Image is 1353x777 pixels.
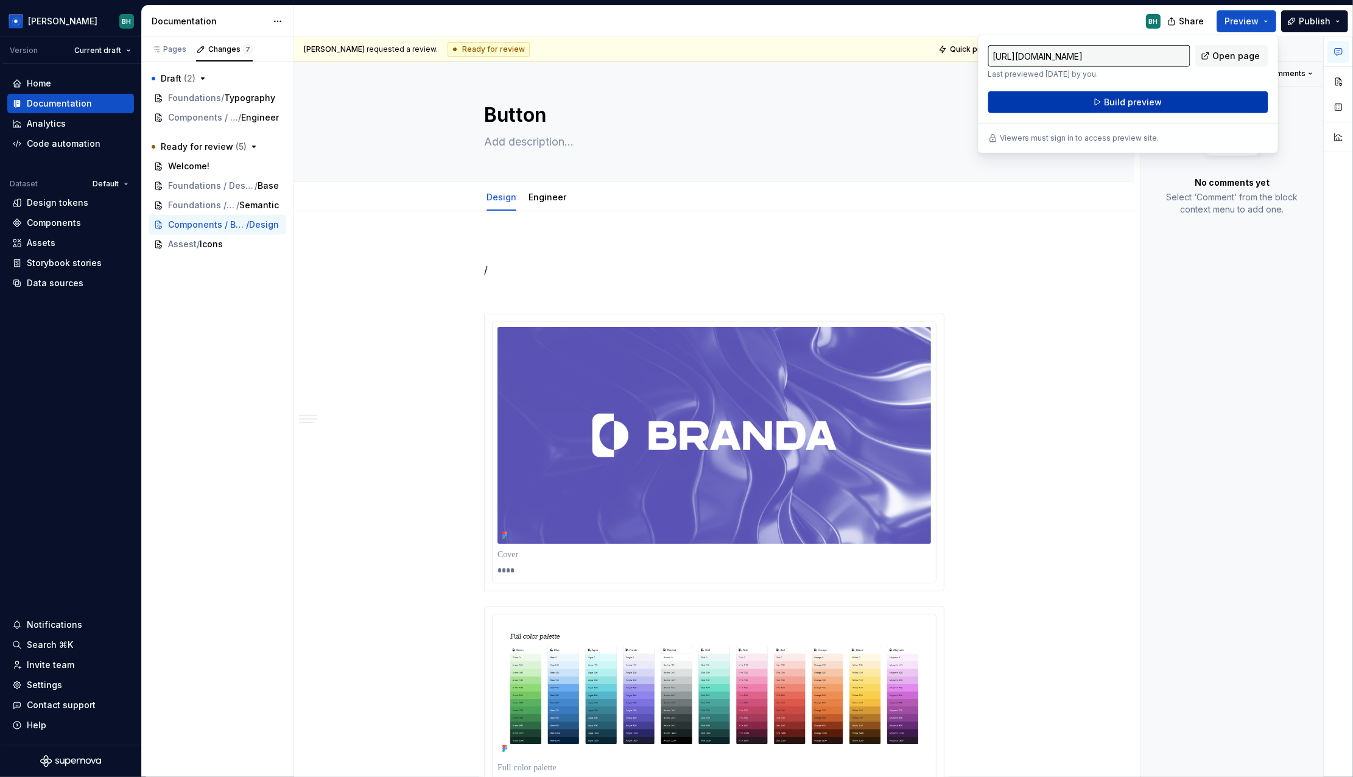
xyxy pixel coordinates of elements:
span: 7 [243,44,253,54]
a: Engineer [529,192,566,202]
span: Base [258,180,279,192]
div: Invite team [27,659,74,671]
span: Foundations / Design tokens [168,199,236,211]
a: Invite team [7,655,134,675]
span: [PERSON_NAME] [304,44,365,54]
div: Documentation [152,15,267,27]
a: Home [7,74,134,93]
div: Contact support [27,699,96,711]
span: Foundations / Design tokens [168,180,255,192]
a: Foundations / Design tokens/Semantic [149,195,286,215]
div: Assets [27,237,55,249]
button: [PERSON_NAME]BH [2,8,139,34]
div: Data sources [27,277,83,289]
button: Current draft [69,42,136,59]
button: Default [87,175,134,192]
a: Design [487,192,516,202]
a: Components / Button/Design [149,215,286,234]
span: Default [93,179,119,189]
p: Select ‘Comment’ from the block context menu to add one. [1156,191,1309,216]
span: Share [1179,15,1204,27]
a: Assets [7,233,134,253]
p: No comments yet [1195,177,1270,189]
div: [PERSON_NAME] [28,15,97,27]
span: Current draft [74,46,121,55]
button: Share [1161,10,1212,32]
div: Analytics [27,118,66,130]
div: Code automation [27,138,100,150]
div: Engineer [524,184,571,209]
span: Design [249,219,279,231]
div: Home [27,77,51,90]
span: / [246,219,249,231]
div: Storybook stories [27,257,102,269]
span: / [221,92,224,104]
a: Assest/Icons [149,234,286,254]
button: Preview [1217,10,1276,32]
button: Publish [1281,10,1348,32]
button: Quick preview [935,41,1008,58]
a: Code automation [7,134,134,153]
span: Build preview [1104,96,1162,108]
span: ( 5 ) [236,141,247,152]
span: Draft [161,72,195,85]
div: Documentation [27,97,92,110]
button: Build preview [988,91,1268,113]
div: Design [482,184,521,209]
a: Components / Button/Engineer [149,108,286,127]
img: 049812b6-2877-400d-9dc9-987621144c16.png [9,14,23,29]
a: Settings [7,675,134,695]
span: Typography [224,92,275,104]
a: Foundations / Design tokens/Base [149,176,286,195]
span: Semantic [239,199,279,211]
a: Data sources [7,273,134,293]
button: Contact support [7,695,134,715]
button: Draft (2) [149,69,286,88]
span: Publish [1299,15,1330,27]
button: Notifications [7,615,134,635]
span: / [197,238,200,250]
div: Dataset [10,179,38,189]
textarea: Button [482,100,942,130]
p: / [484,262,944,277]
a: Components [7,213,134,233]
span: / [255,180,258,192]
div: Design tokens [27,197,88,209]
div: Notifications [27,619,82,631]
span: Quick preview [950,44,1002,54]
span: / [236,199,239,211]
button: Search ⌘K [7,635,134,655]
div: Help [27,719,46,731]
span: / [238,111,241,124]
span: Welcome! [168,160,209,172]
a: Analytics [7,114,134,133]
div: Search ⌘K [27,639,73,651]
div: Ready for review [448,42,530,57]
button: Help [7,715,134,735]
span: Ready for review [161,141,247,153]
div: Pages [151,44,186,54]
div: Changes [208,44,253,54]
div: Version [10,46,38,55]
span: ( 2 ) [184,73,195,83]
p: Last previewed [DATE] by you. [988,69,1190,79]
span: Open page [1213,50,1260,62]
a: Storybook stories [7,253,134,273]
p: Viewers must sign in to access preview site. [1000,133,1159,143]
span: requested a review. [304,44,438,54]
span: Foundations [168,92,221,104]
span: Assest [168,238,197,250]
span: Preview [1225,15,1259,27]
button: Open comments [1240,65,1318,82]
span: Engineer [241,111,279,124]
a: Design tokens [7,193,134,213]
span: Components / Button [168,111,238,124]
button: Ready for review (5) [149,137,286,156]
div: Components [27,217,81,229]
div: BH [1149,16,1158,26]
a: Foundations/Typography [149,88,286,108]
a: Open page [1195,45,1268,67]
span: Icons [200,238,223,250]
svg: Supernova Logo [40,755,101,767]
